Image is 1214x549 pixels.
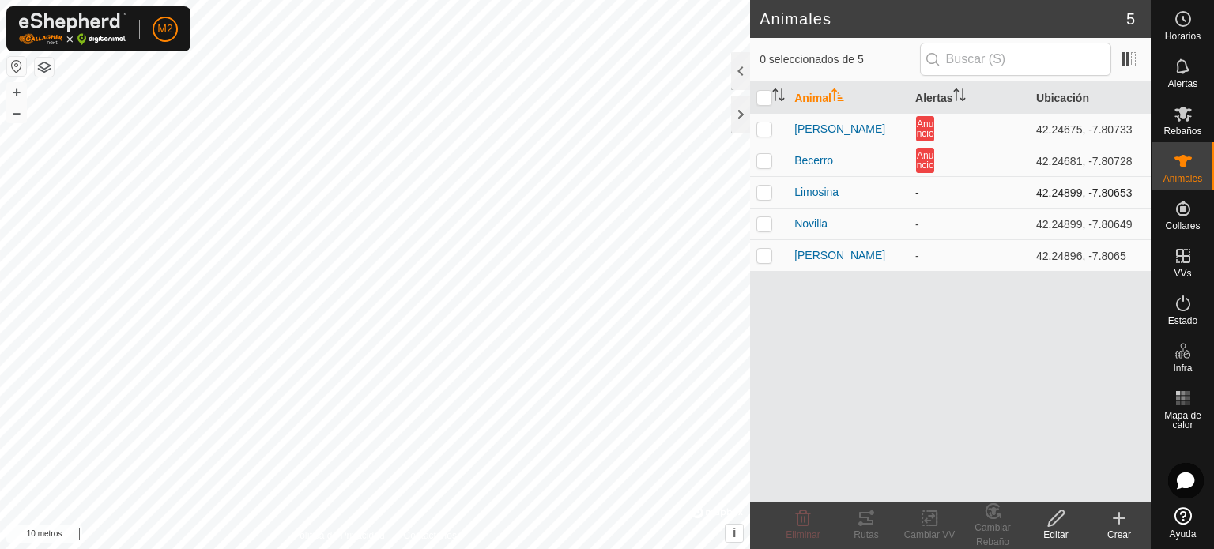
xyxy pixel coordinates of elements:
[1036,123,1132,136] font: 42.24675, -7.80733
[13,104,21,121] font: –
[786,529,820,540] font: Eliminar
[19,13,126,45] img: Logotipo de Gallagher
[293,530,384,541] font: Política de Privacidad
[920,43,1111,76] input: Buscar (S)
[1174,268,1191,279] font: VVs
[917,150,934,171] font: Anuncio
[7,83,26,102] button: +
[915,186,919,199] font: -
[404,528,457,543] a: Contáctanos
[733,526,736,540] font: i
[1036,250,1126,262] font: 42.24896, -7.8065
[794,92,831,104] font: Animal
[13,84,21,100] font: +
[1173,363,1192,374] font: Infra
[7,103,26,122] button: –
[1164,410,1201,431] font: Mapa de calor
[157,22,172,35] font: M2
[975,522,1010,547] font: Cambiar Rebaño
[1036,91,1089,103] font: Ubicación
[794,154,833,167] font: Becerro
[917,118,934,139] font: Anuncio
[794,122,885,135] font: [PERSON_NAME]
[1036,218,1132,231] font: 42.24899, -7.80649
[1043,529,1068,540] font: Editar
[1163,173,1202,184] font: Animales
[915,218,919,231] font: -
[915,250,919,262] font: -
[916,148,933,173] button: Anuncio
[293,528,384,543] a: Política de Privacidad
[916,116,933,141] button: Anuncio
[1036,186,1132,199] font: 42.24899, -7.80653
[831,91,844,103] p-sorticon: Activar para ordenar
[760,10,831,28] font: Animales
[915,92,952,104] font: Alertas
[1168,315,1197,326] font: Estado
[726,525,743,542] button: i
[404,530,457,541] font: Contáctanos
[1163,126,1201,137] font: Rebaños
[1107,529,1131,540] font: Crear
[953,91,966,103] p-sorticon: Activar para ordenar
[760,53,864,66] font: 0 seleccionados de 5
[1170,528,1197,540] font: Ayuda
[794,186,839,198] font: Limosina
[1152,501,1214,545] a: Ayuda
[772,91,785,103] p-sorticon: Activar para ordenar
[904,529,956,540] font: Cambiar VV
[1165,220,1200,231] font: Collares
[1165,31,1201,42] font: Horarios
[1126,10,1135,28] font: 5
[7,57,26,76] button: Restablecer mapa
[854,529,878,540] font: Rutas
[1168,78,1197,89] font: Alertas
[1036,155,1132,167] font: 42.24681, -7.80728
[794,217,828,230] font: Novilla
[794,249,885,261] font: [PERSON_NAME]
[35,58,54,77] button: Capas del Mapa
